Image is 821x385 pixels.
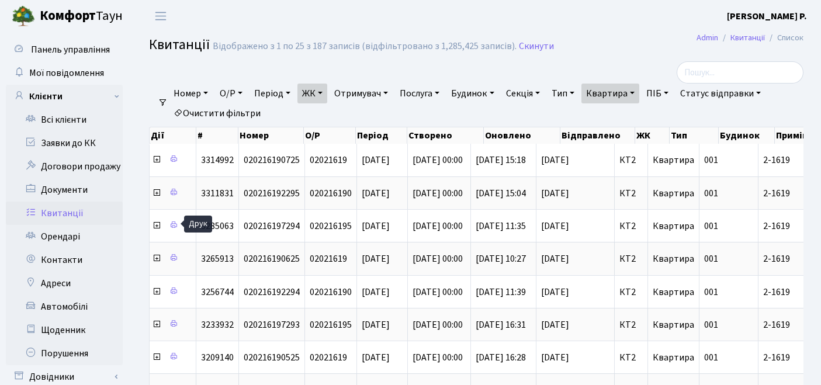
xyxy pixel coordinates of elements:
[6,61,123,85] a: Мої повідомлення
[169,84,213,103] a: Номер
[619,254,643,263] span: КТ2
[476,252,526,265] span: [DATE] 10:27
[677,61,803,84] input: Пошук...
[6,342,123,365] a: Порушення
[362,187,390,200] span: [DATE]
[356,127,407,144] th: Період
[310,318,352,331] span: 020216195
[446,84,498,103] a: Будинок
[653,351,694,364] span: Квартира
[6,248,123,272] a: Контакти
[653,318,694,331] span: Квартира
[196,127,238,144] th: #
[362,351,390,364] span: [DATE]
[407,127,484,144] th: Створено
[6,318,123,342] a: Щоденник
[679,26,821,50] nav: breadcrumb
[362,318,390,331] span: [DATE]
[704,318,718,331] span: 001
[476,318,526,331] span: [DATE] 16:31
[244,220,300,233] span: 020216197294
[310,252,347,265] span: 02021619
[184,216,212,233] div: Друк
[719,127,775,144] th: Будинок
[476,154,526,167] span: [DATE] 15:18
[484,127,560,144] th: Оновлено
[653,220,694,233] span: Квартира
[653,286,694,299] span: Квартира
[619,221,643,231] span: КТ2
[6,38,123,61] a: Панель управління
[727,9,807,23] a: [PERSON_NAME] Р.
[541,287,609,297] span: [DATE]
[12,5,35,28] img: logo.png
[476,187,526,200] span: [DATE] 15:04
[213,41,517,52] div: Відображено з 1 по 25 з 187 записів (відфільтровано з 1,285,425 записів).
[40,6,96,25] b: Комфорт
[541,254,609,263] span: [DATE]
[29,67,104,79] span: Мої повідомлення
[619,287,643,297] span: КТ2
[476,220,526,233] span: [DATE] 11:35
[201,318,234,331] span: 3233932
[304,127,355,144] th: О/Р
[215,84,247,103] a: О/Р
[244,351,300,364] span: 020216190525
[6,108,123,131] a: Всі клієнти
[310,286,352,299] span: 020216190
[501,84,545,103] a: Секція
[619,155,643,165] span: КТ2
[704,187,718,200] span: 001
[560,127,635,144] th: Відправлено
[413,351,463,364] span: [DATE] 00:00
[765,32,803,44] li: Список
[6,178,123,202] a: Документи
[541,189,609,198] span: [DATE]
[619,320,643,329] span: КТ2
[642,84,673,103] a: ПІБ
[6,225,123,248] a: Орендарі
[362,154,390,167] span: [DATE]
[169,103,265,123] a: Очистити фільтри
[704,220,718,233] span: 001
[150,127,196,144] th: Дії
[413,220,463,233] span: [DATE] 00:00
[40,6,123,26] span: Таун
[581,84,639,103] a: Квартира
[244,252,300,265] span: 020216190625
[541,221,609,231] span: [DATE]
[730,32,765,44] a: Квитанції
[727,10,807,23] b: [PERSON_NAME] Р.
[653,187,694,200] span: Квартира
[6,85,123,108] a: Клієнти
[201,351,234,364] span: 3209140
[670,127,719,144] th: Тип
[149,34,210,55] span: Квитанції
[6,155,123,178] a: Договори продажу
[704,286,718,299] span: 001
[244,318,300,331] span: 020216197293
[619,189,643,198] span: КТ2
[413,154,463,167] span: [DATE] 00:00
[653,154,694,167] span: Квартира
[675,84,765,103] a: Статус відправки
[201,220,234,233] span: 3285063
[476,351,526,364] span: [DATE] 16:28
[519,41,554,52] a: Скинути
[704,252,718,265] span: 001
[541,155,609,165] span: [DATE]
[250,84,295,103] a: Період
[244,154,300,167] span: 020216190725
[541,353,609,362] span: [DATE]
[413,318,463,331] span: [DATE] 00:00
[244,286,300,299] span: 020216192294
[413,187,463,200] span: [DATE] 00:00
[244,187,300,200] span: 020216192295
[201,154,234,167] span: 3314992
[201,252,234,265] span: 3265913
[201,187,234,200] span: 3311831
[547,84,579,103] a: Тип
[362,252,390,265] span: [DATE]
[635,127,670,144] th: ЖК
[31,43,110,56] span: Панель управління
